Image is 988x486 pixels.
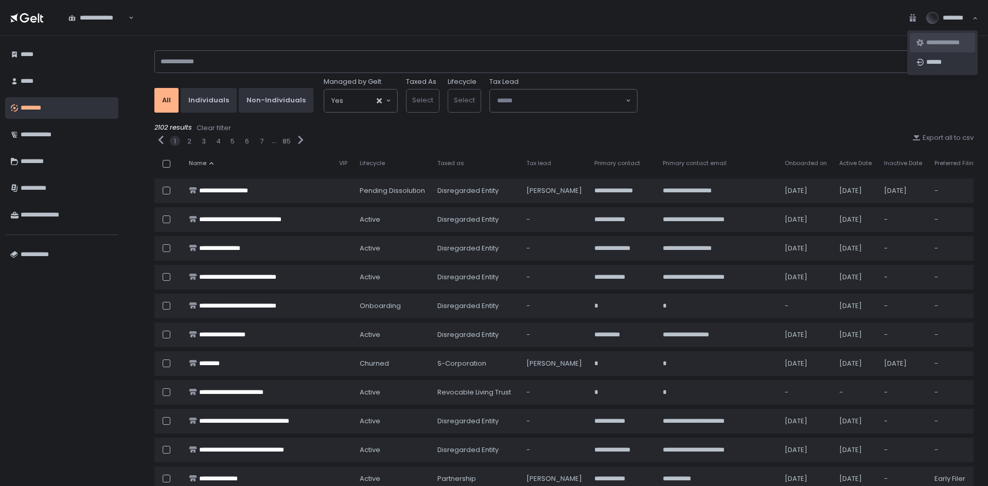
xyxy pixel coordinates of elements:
div: - [934,417,978,426]
div: ... [272,136,276,146]
span: Primary contact [594,159,640,167]
span: active [360,474,380,483]
div: Disregarded Entity [437,273,514,282]
span: active [360,215,380,224]
div: Disregarded Entity [437,301,514,311]
span: pending Dissolution [360,186,425,195]
span: Select [412,95,433,105]
span: VIP [339,159,347,167]
button: 85 [283,137,291,146]
div: [PERSON_NAME] [526,359,582,368]
div: [DATE] [785,417,827,426]
div: Revocable Living Trust [437,388,514,397]
div: 2102 results [154,123,974,133]
span: Primary contact email [663,159,727,167]
div: - [934,244,978,253]
div: 2 [187,137,191,146]
input: Search for option [497,96,625,106]
div: [DATE] [785,330,827,339]
span: active [360,330,380,339]
button: 1 [174,137,176,146]
span: Preferred Filing [934,159,978,167]
div: [DATE] [839,417,872,426]
div: - [934,388,978,397]
div: - [884,244,922,253]
div: Search for option [62,7,134,29]
div: - [785,388,827,397]
input: Search for option [343,96,376,106]
span: Yes [331,96,343,106]
div: [DATE] [839,301,872,311]
div: - [839,388,872,397]
div: All [162,96,171,105]
span: Tax Lead [489,77,519,86]
button: Clear filter [196,123,232,133]
div: - [526,301,582,311]
div: - [884,273,922,282]
div: - [934,186,978,195]
div: [DATE] [785,186,827,195]
div: [DATE] [839,186,872,195]
span: Select [454,95,475,105]
div: - [934,359,978,368]
div: [DATE] [884,186,922,195]
div: - [526,215,582,224]
div: [PERSON_NAME] [526,474,582,483]
div: - [884,215,922,224]
button: 4 [216,137,221,146]
div: - [526,330,582,339]
span: active [360,417,380,426]
div: - [884,445,922,455]
div: [DATE] [785,244,827,253]
div: - [934,445,978,455]
div: Early Filer [934,474,978,483]
div: [PERSON_NAME] [526,186,582,195]
div: Individuals [188,96,229,105]
span: Inactive Date [884,159,922,167]
button: Clear Selected [377,98,382,103]
label: Lifecycle [448,77,477,86]
div: [DATE] [785,273,827,282]
div: [DATE] [839,330,872,339]
div: Disregarded Entity [437,445,514,455]
div: Disregarded Entity [437,330,514,339]
div: - [934,330,978,339]
div: - [934,215,978,224]
button: Non-Individuals [239,88,313,113]
div: [DATE] [785,474,827,483]
div: - [884,388,922,397]
div: Disregarded Entity [437,215,514,224]
div: 7 [260,137,263,146]
div: Clear filter [197,123,231,133]
div: - [785,301,827,311]
div: - [526,244,582,253]
button: Export all to csv [912,133,974,142]
span: Managed by Gelt [324,77,381,86]
div: [DATE] [785,215,827,224]
div: [DATE] [785,359,827,368]
label: Taxed As [406,77,436,86]
div: [DATE] [839,359,872,368]
span: churned [360,359,389,368]
div: Disregarded Entity [437,186,514,195]
div: - [884,301,922,311]
input: Search for option [127,13,128,23]
button: 3 [202,137,206,146]
div: Search for option [490,89,637,112]
button: 5 [231,137,235,146]
div: [DATE] [839,244,872,253]
span: Taxed as [437,159,464,167]
button: Individuals [181,88,237,113]
button: All [154,88,179,113]
div: Non-Individuals [246,96,306,105]
button: 6 [245,137,249,146]
div: - [526,417,582,426]
span: onboarding [360,301,401,311]
div: [DATE] [839,445,872,455]
span: Name [189,159,206,167]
